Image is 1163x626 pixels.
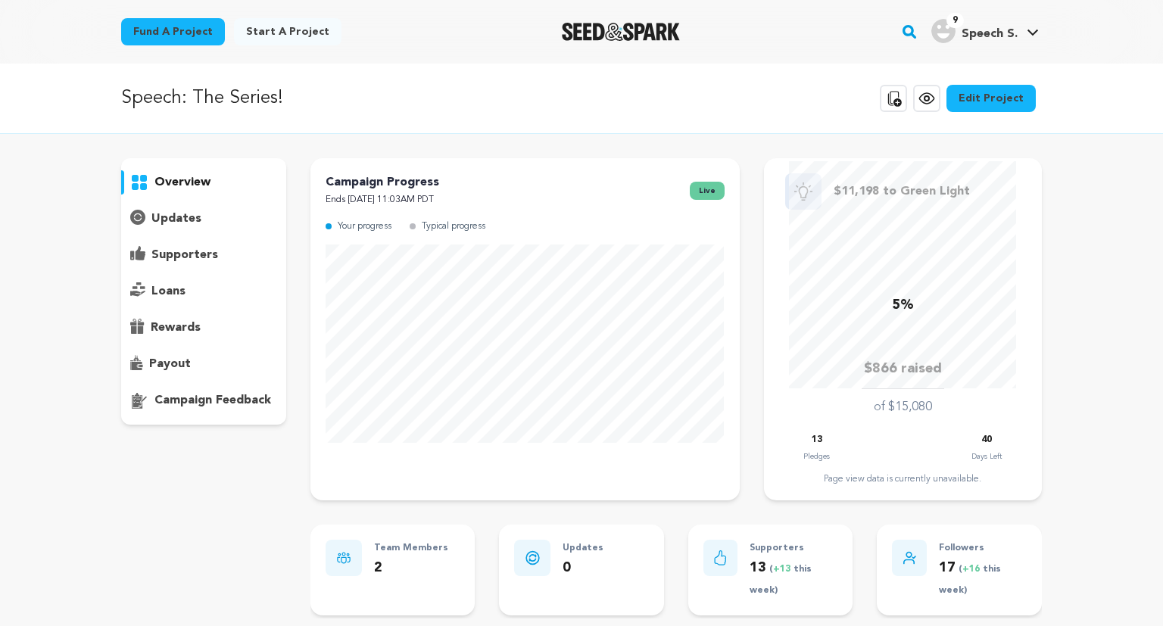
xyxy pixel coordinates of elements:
[562,23,681,41] a: Seed&Spark Homepage
[121,85,283,112] p: Speech: The Series!
[874,398,932,416] p: of $15,080
[562,23,681,41] img: Seed&Spark Logo Dark Mode
[939,565,1001,596] span: ( this week)
[750,540,837,557] p: Supporters
[962,565,983,574] span: +16
[750,557,837,601] p: 13
[422,218,485,235] p: Typical progress
[928,16,1042,43] a: Speech S.'s Profile
[149,355,191,373] p: payout
[374,540,448,557] p: Team Members
[121,170,286,195] button: overview
[892,294,914,316] p: 5%
[750,565,812,596] span: ( this week)
[928,16,1042,48] span: Speech S.'s Profile
[690,182,725,200] span: live
[779,473,1027,485] div: Page view data is currently unavailable.
[151,319,201,337] p: rewards
[812,431,822,449] p: 13
[981,431,992,449] p: 40
[121,207,286,231] button: updates
[121,243,286,267] button: supporters
[946,85,1036,112] a: Edit Project
[121,352,286,376] button: payout
[338,218,391,235] p: Your progress
[326,173,439,192] p: Campaign Progress
[234,18,341,45] a: Start a project
[563,540,603,557] p: Updates
[121,279,286,304] button: loans
[154,391,271,410] p: campaign feedback
[803,449,830,464] p: Pledges
[121,18,225,45] a: Fund a project
[151,246,218,264] p: supporters
[931,19,956,43] img: user.png
[121,388,286,413] button: campaign feedback
[946,13,964,28] span: 9
[939,540,1027,557] p: Followers
[971,449,1002,464] p: Days Left
[962,28,1018,40] span: Speech S.
[121,316,286,340] button: rewards
[939,557,1027,601] p: 17
[151,282,186,301] p: loans
[773,565,794,574] span: +13
[326,192,439,209] p: Ends [DATE] 11:03AM PDT
[931,19,1018,43] div: Speech S.'s Profile
[374,557,448,579] p: 2
[151,210,201,228] p: updates
[563,557,603,579] p: 0
[154,173,210,192] p: overview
